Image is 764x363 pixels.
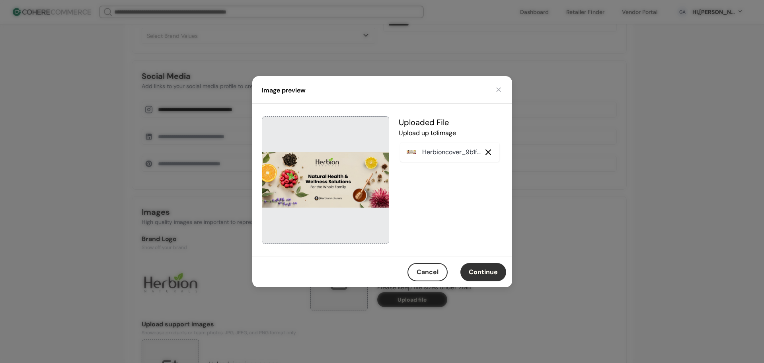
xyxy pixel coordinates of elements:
p: Herbioncover_9b1fc4_.png [422,147,481,157]
button: Continue [460,263,506,281]
button: Cancel [407,263,448,281]
h5: Uploaded File [399,116,501,128]
p: Upload up to 1 image [399,128,501,138]
h4: Image preview [262,86,306,95]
